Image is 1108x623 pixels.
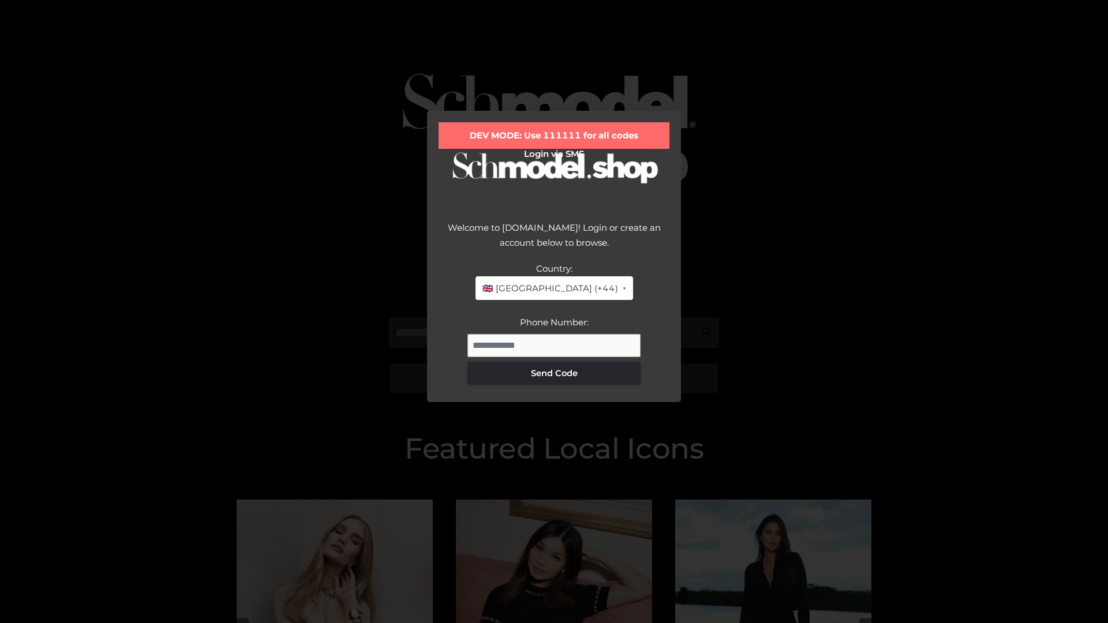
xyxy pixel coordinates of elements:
[439,220,669,261] div: Welcome to [DOMAIN_NAME]! Login or create an account below to browse.
[439,122,669,149] div: DEV MODE: Use 111111 for all codes
[439,149,669,159] h2: Login via SMS
[520,317,589,328] label: Phone Number:
[536,263,572,274] label: Country:
[482,281,618,296] span: 🇬🇧 [GEOGRAPHIC_DATA] (+44)
[467,362,641,385] button: Send Code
